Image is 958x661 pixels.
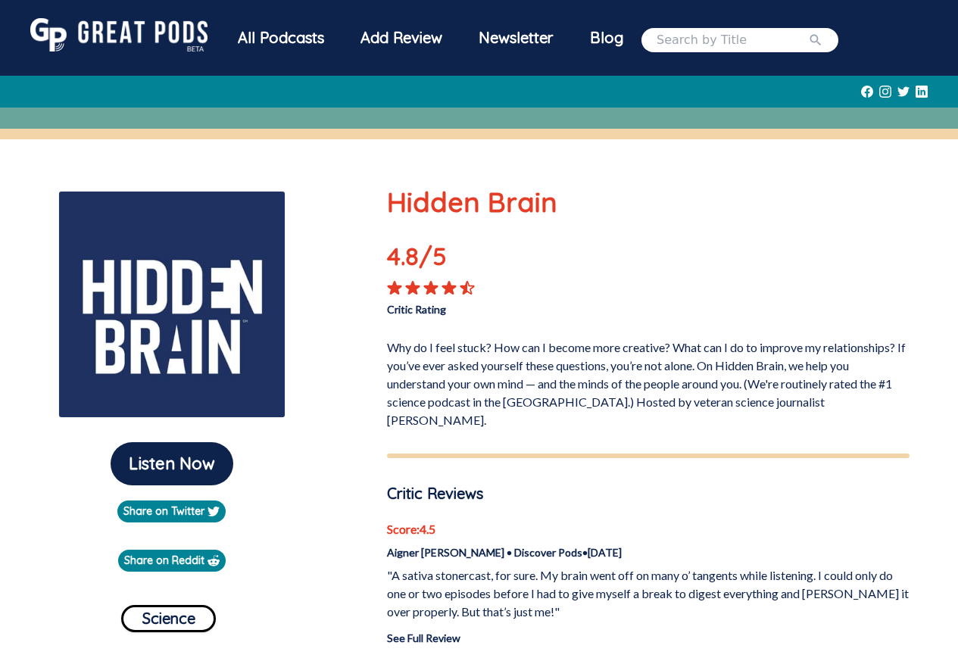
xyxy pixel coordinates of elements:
[111,442,233,485] button: Listen Now
[118,550,226,572] a: Share on Reddit
[387,566,910,621] p: "A sativa stonercast, for sure. My brain went off on many o’ tangents while listening. I could on...
[657,31,808,49] input: Search by Title
[387,238,491,280] p: 4.8 /5
[572,18,641,58] a: Blog
[460,18,572,61] a: Newsletter
[387,631,460,644] a: See Full Review
[387,332,910,429] p: Why do I feel stuck? How can I become more creative? What can I do to improve my relationships? I...
[220,18,342,58] div: All Podcasts
[387,295,648,317] p: Critic Rating
[387,482,910,505] p: Critic Reviews
[117,500,226,522] a: Share on Twitter
[460,18,572,58] div: Newsletter
[387,520,910,538] p: Score: 4.5
[342,18,460,58] a: Add Review
[30,18,208,51] img: GreatPods
[121,599,216,632] a: Science
[387,182,910,223] p: Hidden Brain
[387,544,910,560] p: Aigner [PERSON_NAME] • Discover Pods • [DATE]
[121,605,216,632] button: Science
[220,18,342,61] a: All Podcasts
[58,191,286,418] img: Hidden Brain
